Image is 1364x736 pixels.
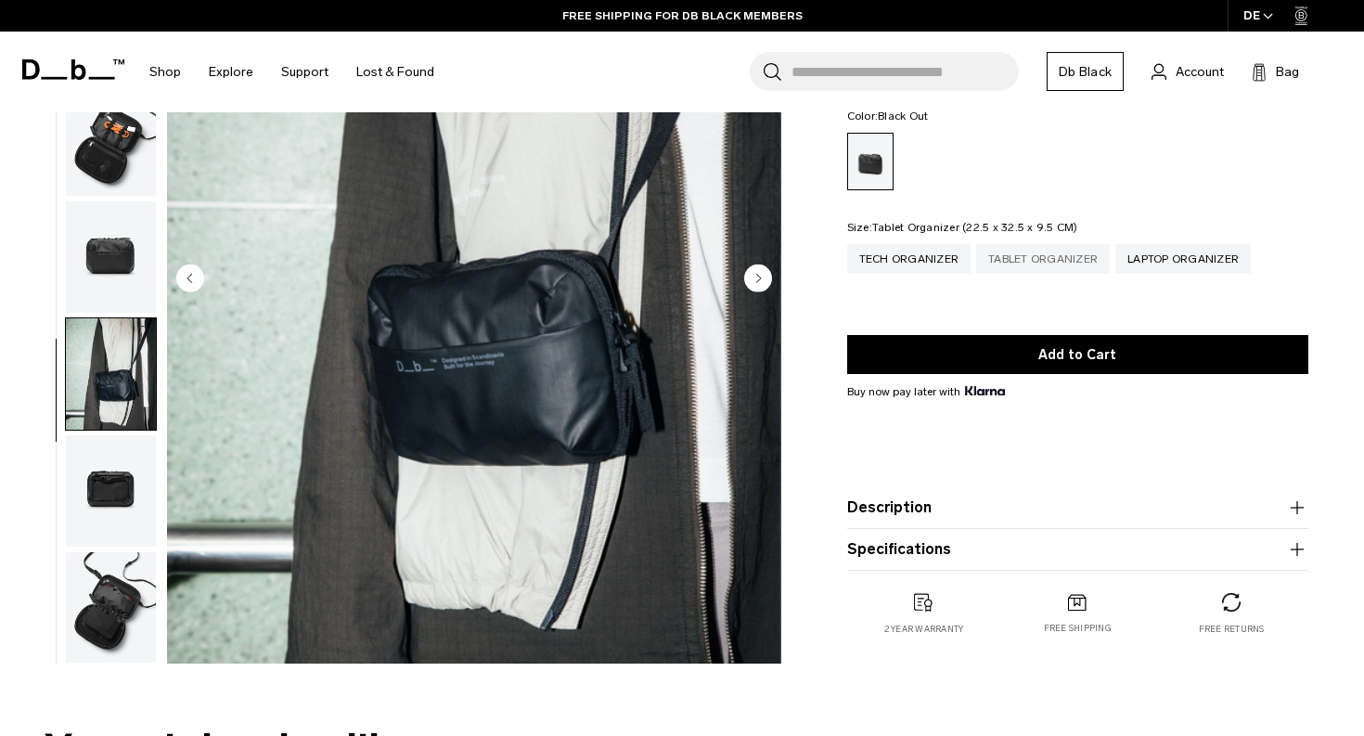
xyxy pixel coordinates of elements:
button: Previous slide [176,264,204,295]
a: Laptop Organizer [1115,244,1251,274]
button: Ramverk Tech Organizer Black Out [65,84,157,198]
button: Ramverk Tech Organizer Black Out [65,551,157,665]
span: Buy now pay later with [847,383,1005,400]
p: Free returns [1199,623,1265,636]
span: Black Out [878,110,928,123]
a: Support [281,39,328,105]
a: Tablet Organizer [976,244,1110,274]
a: Shop [149,39,181,105]
legend: Color: [847,110,929,122]
img: Ramverk Tech Organizer Black Out [66,85,156,197]
p: 2 year warranty [884,623,964,636]
legend: Size: [847,222,1078,233]
img: {"height" => 20, "alt" => "Klarna"} [965,386,1005,395]
span: Tablet Organizer (22.5 x 32.5 x 9.5 CM) [872,221,1078,234]
img: Ramverk Tech Organizer Black Out [66,435,156,547]
button: Next slide [744,264,772,295]
nav: Main Navigation [135,32,448,112]
button: Add to Cart [847,335,1308,374]
span: Account [1176,62,1224,82]
button: Ramverk Tech Organizer Black Out [65,317,157,431]
button: Ramverk Tech Organizer Black Out [65,434,157,548]
a: FREE SHIPPING FOR DB BLACK MEMBERS [562,7,803,24]
button: Specifications [847,538,1308,561]
a: Tech Organizer [847,244,972,274]
span: Bag [1276,62,1299,82]
button: Ramverk Tech Organizer Black Out [65,200,157,314]
img: Ramverk Tech Organizer Black Out [66,318,156,430]
a: Explore [209,39,253,105]
a: Account [1152,60,1224,83]
p: Free shipping [1044,623,1112,636]
a: Db Black [1047,52,1124,91]
img: Ramverk Tech Organizer Black Out [66,201,156,313]
a: Lost & Found [356,39,434,105]
button: Description [847,497,1308,519]
button: Bag [1252,60,1299,83]
img: Ramverk Tech Organizer Black Out [66,552,156,664]
a: Black Out [847,133,894,190]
